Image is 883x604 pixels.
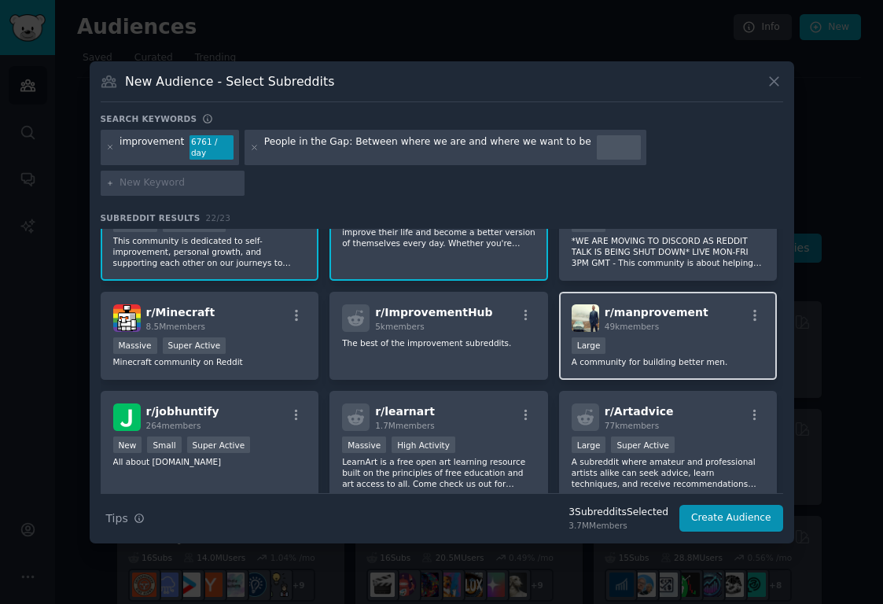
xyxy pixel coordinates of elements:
[375,322,425,331] span: 5k members
[611,436,675,453] div: Super Active
[679,505,783,532] button: Create Audience
[342,436,386,453] div: Massive
[572,304,599,332] img: manprovement
[206,213,231,223] span: 22 / 23
[375,405,435,418] span: r/ learnart
[113,456,307,467] p: All about [DOMAIN_NAME]
[572,337,606,354] div: Large
[106,510,128,527] span: Tips
[125,73,334,90] h3: New Audience - Select Subreddits
[375,421,435,430] span: 1.7M members
[568,520,668,531] div: 3.7M Members
[146,322,206,331] span: 8.5M members
[146,405,219,418] span: r/ jobhuntify
[187,436,251,453] div: Super Active
[605,405,674,418] span: r/ Artadvice
[147,436,181,453] div: Small
[101,505,150,532] button: Tips
[113,337,157,354] div: Massive
[264,135,591,160] div: People in the Gap: Between where we are and where we want to be
[101,212,201,223] span: Subreddit Results
[146,306,215,319] span: r/ Minecraft
[342,215,535,249] p: This subreddit is for those who want to improve their life and become a better version of themsel...
[568,506,668,520] div: 3 Subreddit s Selected
[605,306,708,319] span: r/ manprovement
[189,135,234,160] div: 6761 / day
[342,337,535,348] p: The best of the improvement subreddits.
[572,436,606,453] div: Large
[146,421,201,430] span: 264 members
[605,421,659,430] span: 77k members
[375,306,492,319] span: r/ ImprovementHub
[113,235,307,268] p: This community is dedicated to self-improvement, personal growth, and supporting each other on ou...
[101,113,197,124] h3: Search keywords
[605,322,659,331] span: 49k members
[572,356,765,367] p: A community for building better men.
[120,135,184,160] div: improvement
[113,356,307,367] p: Minecraft community on Reddit
[120,176,239,190] input: New Keyword
[163,337,226,354] div: Super Active
[572,235,765,268] p: *WE ARE MOVING TO DISCORD AS REDDIT TALK IS BEING SHUT DOWN* LIVE MON-FRI 3PM GMT - This communit...
[392,436,455,453] div: High Activity
[113,436,142,453] div: New
[572,456,765,489] p: A subreddit where amateur and professional artists alike can seek advice, learn techniques, and r...
[113,403,141,431] img: jobhuntify
[342,456,535,489] p: LearnArt is a free open art learning resource built on the principles of free education and art a...
[113,304,141,332] img: Minecraft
